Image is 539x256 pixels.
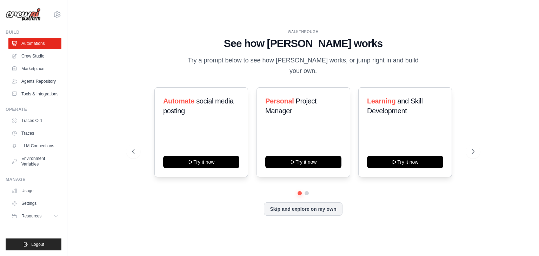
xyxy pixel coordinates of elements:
[8,128,61,139] a: Traces
[6,238,61,250] button: Logout
[367,156,443,168] button: Try it now
[8,63,61,74] a: Marketplace
[6,177,61,182] div: Manage
[8,153,61,170] a: Environment Variables
[265,97,294,105] span: Personal
[367,97,422,115] span: and Skill Development
[8,38,61,49] a: Automations
[8,76,61,87] a: Agents Repository
[6,8,41,22] img: Logo
[6,29,61,35] div: Build
[265,97,317,115] span: Project Manager
[8,185,61,196] a: Usage
[8,140,61,151] a: LLM Connections
[8,198,61,209] a: Settings
[163,97,194,105] span: Automate
[31,242,44,247] span: Logout
[132,29,474,34] div: WALKTHROUGH
[8,210,61,222] button: Resources
[8,115,61,126] a: Traces Old
[163,156,239,168] button: Try it now
[21,213,41,219] span: Resources
[132,37,474,50] h1: See how [PERSON_NAME] works
[185,55,421,76] p: Try a prompt below to see how [PERSON_NAME] works, or jump right in and build your own.
[367,97,395,105] span: Learning
[8,50,61,62] a: Crew Studio
[265,156,341,168] button: Try it now
[163,97,234,115] span: social media posting
[264,202,342,216] button: Skip and explore on my own
[8,88,61,100] a: Tools & Integrations
[6,107,61,112] div: Operate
